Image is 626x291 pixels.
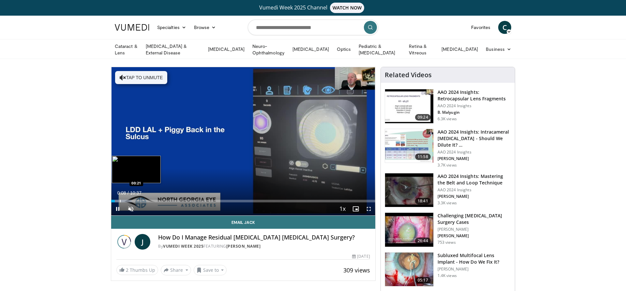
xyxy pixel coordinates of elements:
a: Browse [190,21,220,34]
input: Search topics, interventions [248,20,378,35]
h3: AAO 2024 Insights: Retrocapsular Lens Fragments [438,89,511,102]
a: Specialties [153,21,190,34]
a: 2 Thumbs Up [116,265,158,275]
a: 05:17 Subluxed Multifocal Lens Implant - How Do We Fix It? [PERSON_NAME] 1.4K views [385,252,511,287]
img: 22a3a3a3-03de-4b31-bd81-a17540334f4a.150x105_q85_crop-smart_upscale.jpg [385,173,433,207]
p: [PERSON_NAME] [438,267,511,272]
span: / [127,190,129,196]
button: Unmute [124,202,137,215]
a: Optics [333,43,355,56]
div: [DATE] [352,254,370,259]
span: 309 views [343,266,370,274]
p: [PERSON_NAME] [438,227,511,232]
h3: Challenging [MEDICAL_DATA] Surgery Cases [438,212,511,226]
a: [MEDICAL_DATA] & External Disease [142,43,204,56]
a: [MEDICAL_DATA] [204,43,248,56]
p: [PERSON_NAME] [438,156,511,161]
video-js: Video Player [111,67,375,216]
a: Vumedi Week 2025 [163,243,203,249]
span: 18:41 [415,198,431,204]
button: Enable picture-in-picture mode [349,202,362,215]
img: Vumedi Week 2025 [116,234,132,250]
p: 3.3K views [438,200,457,206]
a: 26:44 Challenging [MEDICAL_DATA] Surgery Cases [PERSON_NAME] [PERSON_NAME] 753 views [385,212,511,247]
a: Neuro-Ophthalmology [248,43,289,56]
div: Progress Bar [111,200,375,202]
span: 2 [126,267,128,273]
a: Favorites [467,21,494,34]
a: Business [482,43,515,56]
img: 3fc25be6-574f-41c0-96b9-b0d00904b018.150x105_q85_crop-smart_upscale.jpg [385,253,433,286]
img: de733f49-b136-4bdc-9e00-4021288efeb7.150x105_q85_crop-smart_upscale.jpg [385,129,433,163]
a: Email Jack [111,216,375,229]
h3: AAO 2024 Insights: Mastering the Belt and Loop Technique [438,173,511,186]
span: 26:44 [415,238,431,244]
span: 0:08 [117,190,126,196]
p: [PERSON_NAME] [438,194,511,199]
img: image.jpeg [112,156,161,183]
img: 05a6f048-9eed-46a7-93e1-844e43fc910c.150x105_q85_crop-smart_upscale.jpg [385,213,433,247]
button: Share [161,265,191,275]
p: [PERSON_NAME] [438,233,511,239]
img: VuMedi Logo [115,24,149,31]
span: WATCH NOW [330,3,365,13]
span: 10:37 [130,190,142,196]
a: Cataract & Lens [111,43,142,56]
a: [PERSON_NAME] [226,243,261,249]
a: [MEDICAL_DATA] [289,43,333,56]
button: Playback Rate [336,202,349,215]
button: Save to [194,265,227,275]
p: 753 views [438,240,456,245]
h4: Related Videos [385,71,432,79]
h4: How Do I Manage Residual [MEDICAL_DATA] [MEDICAL_DATA] Surgery? [158,234,370,241]
div: By FEATURING [158,243,370,249]
a: Pediatric & [MEDICAL_DATA] [355,43,405,56]
button: Pause [111,202,124,215]
p: B. Malyugin [438,110,511,115]
a: 11:58 AAO 2024 Insights: Intracameral [MEDICAL_DATA] - Should We Dilute It? … AAO 2024 Insights [... [385,129,511,168]
img: 01f52a5c-6a53-4eb2-8a1d-dad0d168ea80.150x105_q85_crop-smart_upscale.jpg [385,89,433,123]
button: Fullscreen [362,202,375,215]
p: AAO 2024 Insights [438,103,511,109]
a: 09:24 AAO 2024 Insights: Retrocapsular Lens Fragments AAO 2024 Insights B. Malyugin 6.3K views [385,89,511,124]
p: AAO 2024 Insights [438,187,511,193]
a: Vumedi Week 2025 ChannelWATCH NOW [116,3,510,13]
a: 18:41 AAO 2024 Insights: Mastering the Belt and Loop Technique AAO 2024 Insights [PERSON_NAME] 3.... [385,173,511,208]
h3: AAO 2024 Insights: Intracameral [MEDICAL_DATA] - Should We Dilute It? … [438,129,511,148]
h3: Subluxed Multifocal Lens Implant - How Do We Fix It? [438,252,511,265]
span: 11:58 [415,153,431,160]
span: 09:24 [415,114,431,121]
button: Tap to unmute [115,71,167,84]
p: 1.4K views [438,273,457,278]
p: AAO 2024 Insights [438,150,511,155]
a: Retina & Vitreous [405,43,438,56]
p: 3.7K views [438,163,457,168]
a: [MEDICAL_DATA] [438,43,482,56]
a: J [135,234,150,250]
a: C [498,21,511,34]
span: 05:17 [415,277,431,284]
p: 6.3K views [438,116,457,122]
